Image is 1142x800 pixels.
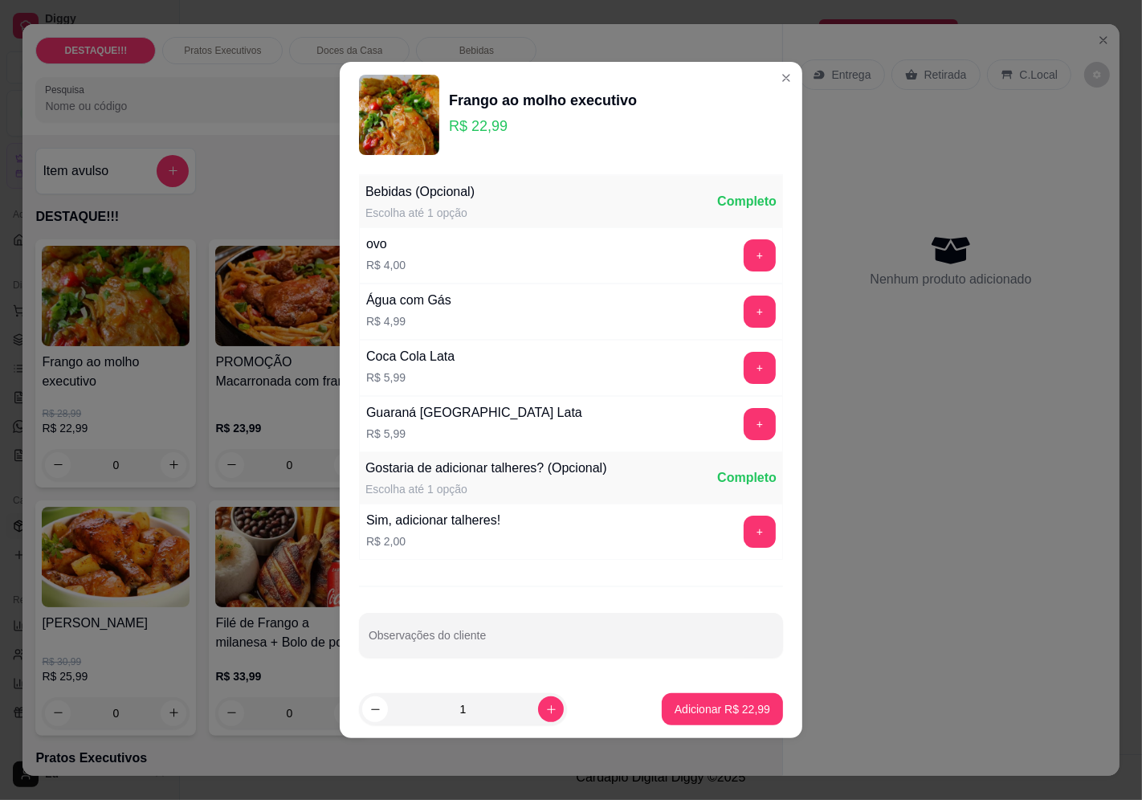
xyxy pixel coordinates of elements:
[369,634,773,650] input: Observações do cliente
[365,459,607,478] div: Gostaria de adicionar talheres? (Opcional)
[366,511,500,530] div: Sim, adicionar talheres!
[365,182,475,202] div: Bebidas (Opcional)
[366,426,582,442] p: R$ 5,99
[449,115,637,137] p: R$ 22,99
[717,192,777,211] div: Completo
[366,235,406,254] div: ovo
[365,205,475,221] div: Escolha até 1 opção
[717,468,777,488] div: Completo
[366,369,455,386] p: R$ 5,99
[744,352,776,384] button: add
[366,313,451,329] p: R$ 4,99
[362,696,388,722] button: decrease-product-quantity
[773,65,799,91] button: Close
[366,403,582,422] div: Guaraná [GEOGRAPHIC_DATA] Lata
[359,75,439,155] img: product-image
[366,291,451,310] div: Água com Gás
[449,89,637,112] div: Frango ao molho executivo
[662,693,783,725] button: Adicionar R$ 22,99
[538,696,564,722] button: increase-product-quantity
[744,296,776,328] button: add
[744,408,776,440] button: add
[744,516,776,548] button: add
[366,257,406,273] p: R$ 4,00
[744,239,776,271] button: add
[365,481,607,497] div: Escolha até 1 opção
[366,347,455,366] div: Coca Cola Lata
[675,701,770,717] p: Adicionar R$ 22,99
[366,533,500,549] p: R$ 2,00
